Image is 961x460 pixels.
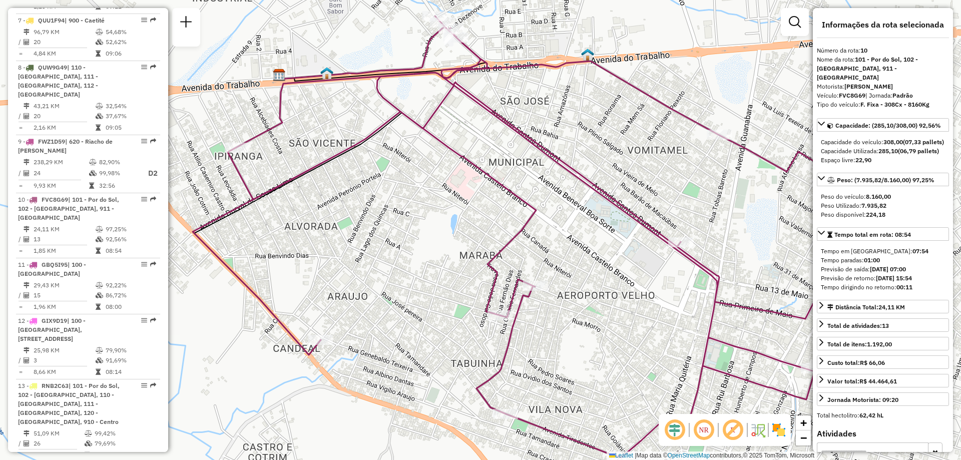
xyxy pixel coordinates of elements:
[33,101,95,111] td: 43,21 KM
[141,138,147,144] em: Opções
[817,118,949,132] a: Capacidade: (285,10/308,00) 92,56%
[33,49,95,59] td: 4,84 KM
[99,181,139,191] td: 32:56
[96,103,103,109] i: % de utilização do peso
[140,168,158,179] p: D2
[18,49,23,59] td: =
[821,201,945,210] div: Peso Utilizado:
[876,274,912,282] strong: [DATE] 15:54
[18,138,113,154] span: | 620 - Riacho de [PERSON_NAME]
[89,183,94,189] i: Tempo total em rota
[18,111,23,121] td: /
[96,282,103,288] i: % de utilização do peso
[18,450,23,460] td: =
[18,37,23,47] td: /
[24,282,30,288] i: Distância Total
[835,122,941,129] span: Capacidade: (285,10/308,00) 92,56%
[18,234,23,244] td: /
[866,211,885,218] strong: 224,18
[878,147,898,155] strong: 285,10
[33,123,95,133] td: 2,16 KM
[85,430,92,436] i: % de utilização do peso
[105,280,156,290] td: 92,22%
[860,101,929,108] strong: F. Fixa - 308Cx - 8160Kg
[18,317,86,342] span: 12 -
[866,193,891,200] strong: 8.160,00
[18,167,23,180] td: /
[150,382,156,388] em: Rota exportada
[817,20,949,30] h4: Informações da rota selecionada
[105,345,156,355] td: 79,90%
[18,64,98,98] span: 8 -
[878,303,905,311] span: 24,11 KM
[150,138,156,144] em: Rota exportada
[663,418,687,442] span: Ocultar deslocamento
[18,246,23,256] td: =
[24,170,30,176] i: Total de Atividades
[817,55,949,82] div: Nome da rota:
[38,64,67,71] span: QUW9G49
[896,283,912,291] strong: 00:11
[821,147,945,156] div: Capacidade Utilizada:
[96,347,103,353] i: % de utilização do peso
[912,247,928,255] strong: 07:54
[24,29,30,35] i: Distância Total
[33,280,95,290] td: 29,43 KM
[834,231,911,238] span: Tempo total em rota: 08:54
[33,290,95,300] td: 15
[105,355,156,365] td: 91,69%
[817,173,949,186] a: Peso: (7.935,82/8.160,00) 97,25%
[18,302,23,312] td: =
[24,159,30,165] i: Distância Total
[817,134,949,169] div: Capacidade: (285,10/308,00) 92,56%
[18,261,86,277] span: 11 -
[18,290,23,300] td: /
[859,411,883,419] strong: 62,42 hL
[785,12,805,32] a: Exibir filtros
[721,418,745,442] span: Exibir rótulo
[85,440,92,446] i: % de utilização da cubagem
[96,369,101,375] i: Tempo total em rota
[817,100,949,109] div: Tipo do veículo:
[42,317,67,324] span: GIX9D19
[42,382,69,389] span: RNB2C63
[96,39,103,45] i: % de utilização da cubagem
[105,49,156,59] td: 09:06
[821,274,945,283] div: Previsão de retorno:
[94,438,136,448] td: 79,69%
[96,51,101,57] i: Tempo total em rota
[33,157,89,167] td: 238,29 KM
[796,415,811,430] a: Zoom in
[105,123,156,133] td: 09:05
[668,452,710,459] a: OpenStreetMap
[827,395,898,404] div: Jornada Motorista: 09:20
[18,317,86,342] span: | 100 - [GEOGRAPHIC_DATA], [STREET_ADDRESS]
[24,236,30,242] i: Total de Atividades
[821,247,945,256] div: Tempo em [GEOGRAPHIC_DATA]:
[18,382,120,425] span: | 101 - Por do Sol, 102 - [GEOGRAPHIC_DATA], 110 - [GEOGRAPHIC_DATA], 111 - [GEOGRAPHIC_DATA], 12...
[24,226,30,232] i: Distância Total
[150,17,156,23] em: Rota exportada
[817,300,949,313] a: Distância Total:24,11 KM
[771,422,787,438] img: Exibir/Ocultar setores
[860,359,885,366] strong: R$ 66,06
[867,340,892,348] strong: 1.192,00
[150,64,156,70] em: Rota exportada
[817,82,949,91] div: Motorista:
[33,111,95,121] td: 20
[817,355,949,369] a: Custo total:R$ 66,06
[38,17,65,24] span: QUU1F94
[18,181,23,191] td: =
[33,224,95,234] td: 24,11 KM
[817,392,949,406] a: Jornada Motorista: 09:20
[136,450,158,460] td: FAD
[150,261,156,267] em: Rota exportada
[33,345,95,355] td: 25,98 KM
[18,355,23,365] td: /
[882,322,889,329] strong: 13
[855,156,871,164] strong: 22,90
[24,292,30,298] i: Total de Atividades
[821,156,945,165] div: Espaço livre:
[18,196,119,221] span: 10 -
[18,367,23,377] td: =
